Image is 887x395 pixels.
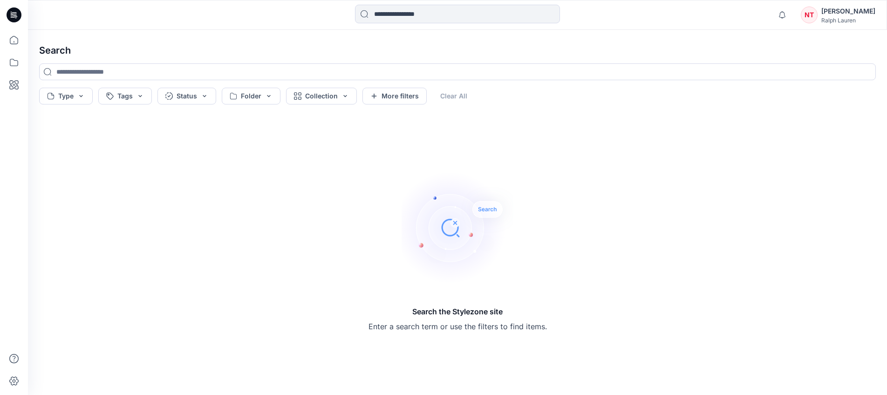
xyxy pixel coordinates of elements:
[368,321,547,332] p: Enter a search term or use the filters to find items.
[39,88,93,104] button: Type
[157,88,216,104] button: Status
[821,17,875,24] div: Ralph Lauren
[222,88,280,104] button: Folder
[801,7,818,23] div: NT
[402,172,513,284] img: Search the Stylezone site
[286,88,357,104] button: Collection
[821,6,875,17] div: [PERSON_NAME]
[368,306,547,317] h5: Search the Stylezone site
[98,88,152,104] button: Tags
[362,88,427,104] button: More filters
[32,37,883,63] h4: Search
